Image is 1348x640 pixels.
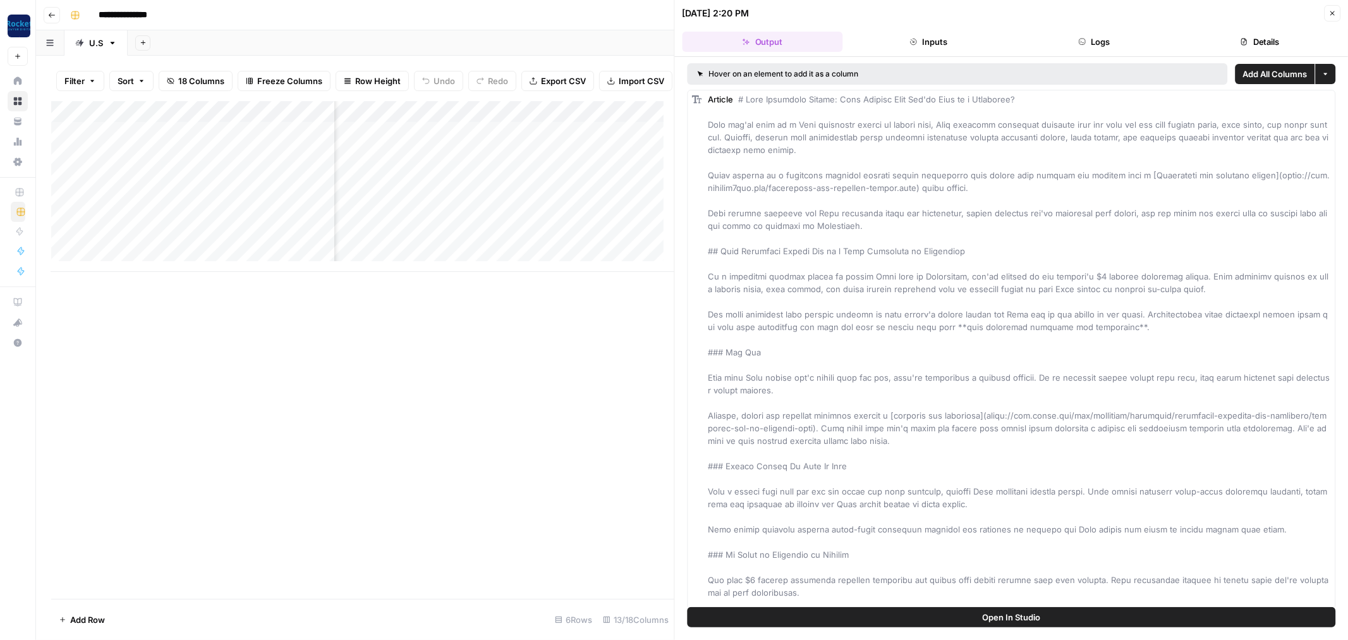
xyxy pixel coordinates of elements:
a: Home [8,71,28,91]
a: Usage [8,132,28,152]
span: Sort [118,75,134,87]
span: Export CSV [541,75,586,87]
span: Add All Columns [1242,68,1307,80]
button: Add All Columns [1235,64,1315,84]
button: Undo [414,71,463,91]
button: What's new? [8,312,28,333]
a: U.S [64,30,128,56]
button: Inputs [848,32,1009,52]
button: Freeze Columns [238,71,331,91]
button: Details [1180,32,1340,52]
div: 6 Rows [550,610,598,630]
img: Rocket Pilots Logo [8,15,30,37]
button: Redo [468,71,516,91]
button: 18 Columns [159,71,233,91]
span: Row Height [355,75,401,87]
div: [DATE] 2:20 PM [683,7,750,20]
button: Open In Studio [688,607,1336,627]
span: Add Row [70,613,105,626]
a: Browse [8,91,28,111]
span: Import CSV [619,75,664,87]
button: Sort [109,71,154,91]
a: AirOps Academy [8,292,28,312]
button: Export CSV [521,71,594,91]
span: Filter [64,75,85,87]
button: Filter [56,71,104,91]
div: U.S [89,37,103,49]
span: Redo [488,75,508,87]
button: Help + Support [8,333,28,353]
button: Row Height [336,71,409,91]
button: Add Row [51,610,112,630]
a: Settings [8,152,28,172]
div: What's new? [8,313,27,332]
span: Freeze Columns [257,75,322,87]
button: Logs [1014,32,1174,52]
span: Undo [434,75,455,87]
span: Open In Studio [982,611,1040,624]
button: Import CSV [599,71,672,91]
div: Hover on an element to add it as a column [698,68,1038,80]
a: Your Data [8,111,28,132]
button: Workspace: Rocket Pilots [8,10,28,42]
button: Output [683,32,843,52]
div: 13/18 Columns [598,610,674,630]
span: 18 Columns [178,75,224,87]
span: Article [708,94,734,104]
